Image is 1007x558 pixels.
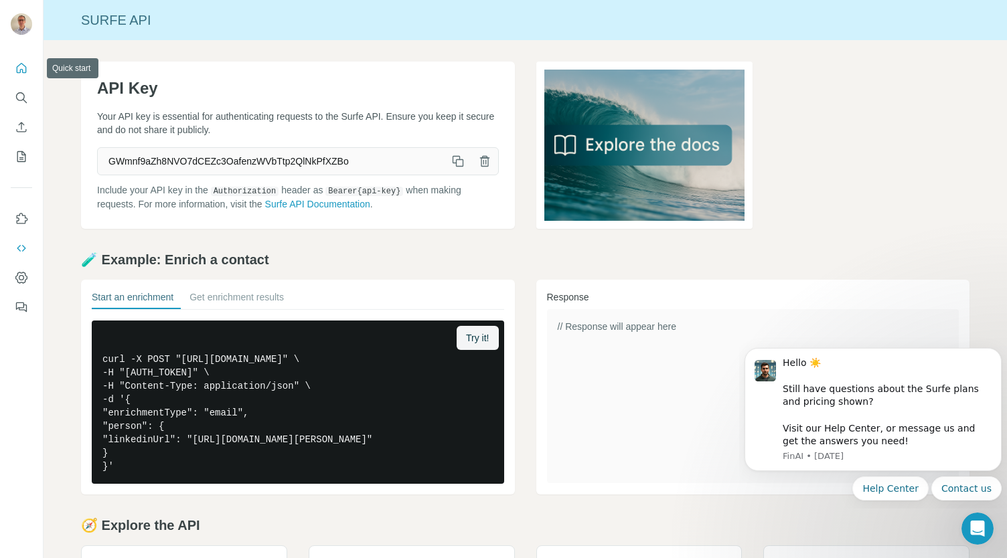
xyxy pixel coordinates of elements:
[81,250,970,269] h2: 🧪 Example: Enrich a contact
[11,295,32,319] button: Feedback
[98,149,445,173] span: GWmnf9aZh8NVO7dCEZc3OafenzWVbTtp2QlNkPfXZBo
[211,187,279,196] code: Authorization
[92,290,173,309] button: Start an enrichment
[558,321,676,332] span: // Response will appear here
[81,516,970,535] h2: 🧭 Explore the API
[457,326,498,350] button: Try it!
[11,56,32,80] button: Quick start
[97,110,499,136] p: Your API key is essential for authenticating requests to the Surfe API. Ensure you keep it secure...
[265,199,370,209] a: Surfe API Documentation
[11,86,32,110] button: Search
[11,115,32,139] button: Enrich CSV
[11,207,32,231] button: Use Surfe on LinkedIn
[739,337,1007,508] iframe: Intercom notifications message
[547,290,959,304] h3: Response
[97,183,499,211] p: Include your API key in the header as when making requests. For more information, visit the .
[466,331,489,345] span: Try it!
[11,236,32,260] button: Use Surfe API
[44,11,1007,29] div: Surfe API
[325,187,403,196] code: Bearer {api-key}
[189,290,284,309] button: Get enrichment results
[11,266,32,290] button: Dashboard
[97,78,499,99] h1: API Key
[92,320,504,484] pre: curl -X POST "[URL][DOMAIN_NAME]" \ -H "[AUTH_TOKEN]" \ -H "Content-Type: application/json" \ -d ...
[961,513,994,545] iframe: Intercom live chat
[11,145,32,169] button: My lists
[11,13,32,35] img: Avatar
